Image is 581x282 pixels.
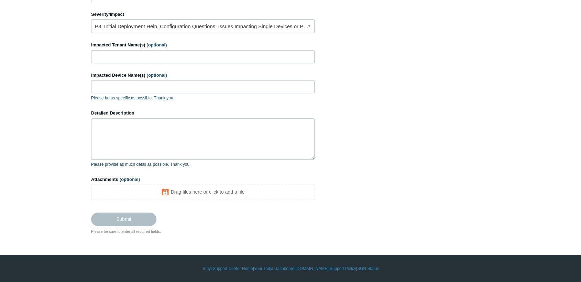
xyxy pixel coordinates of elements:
a: [DOMAIN_NAME] [295,265,328,272]
p: Please be as specific as possible. Thank you. [91,95,315,101]
a: Support Policy [330,265,356,272]
a: Todyl Support Center Home [202,265,253,272]
label: Detailed Description [91,110,315,117]
p: Please provide as much detail as possible. Thank you. [91,161,315,167]
span: (optional) [120,177,140,182]
div: | | | | [91,265,490,272]
span: (optional) [146,42,167,47]
a: Your Todyl Dashboard [254,265,294,272]
a: P3: Initial Deployment Help, Configuration Questions, Issues Impacting Single Devices or Past Out... [91,19,315,33]
label: Severity/Impact [91,11,315,18]
a: SGN Status [357,265,379,272]
span: (optional) [147,73,167,78]
label: Impacted Tenant Name(s) [91,42,315,48]
input: Submit [91,213,156,226]
label: Impacted Device Name(s) [91,72,315,79]
label: Attachments [91,176,315,183]
div: Please be sure to enter all required fields. [91,229,315,235]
